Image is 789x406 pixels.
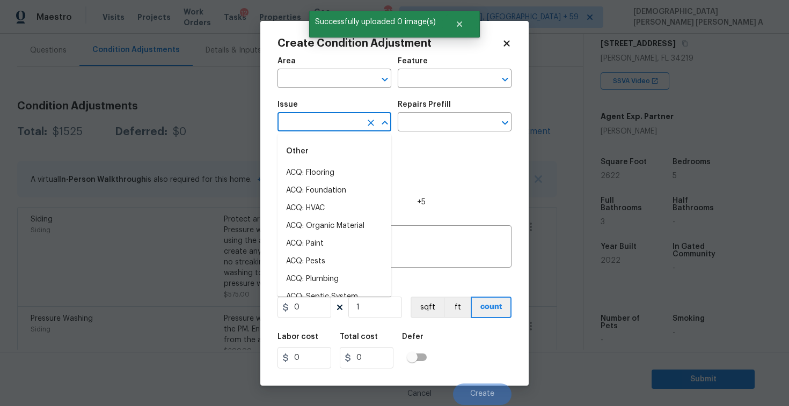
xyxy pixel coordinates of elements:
[277,270,391,288] li: ACQ: Plumbing
[377,72,392,87] button: Open
[407,390,432,398] span: Cancel
[277,38,502,49] h2: Create Condition Adjustment
[277,253,391,270] li: ACQ: Pests
[277,217,391,235] li: ACQ: Organic Material
[277,333,318,341] h5: Labor cost
[309,11,442,33] span: Successfully uploaded 0 image(s)
[340,333,378,341] h5: Total cost
[471,297,512,318] button: count
[444,297,471,318] button: ft
[277,235,391,253] li: ACQ: Paint
[498,72,513,87] button: Open
[277,182,391,200] li: ACQ: Foundation
[442,13,477,35] button: Close
[277,57,296,65] h5: Area
[390,383,449,405] button: Cancel
[363,115,378,130] button: Clear
[453,383,512,405] button: Create
[277,200,391,217] li: ACQ: HVAC
[398,57,428,65] h5: Feature
[470,390,494,398] span: Create
[402,333,423,341] h5: Defer
[377,115,392,130] button: Close
[411,297,444,318] button: sqft
[277,288,391,306] li: ACQ: Septic System
[417,197,426,208] span: +5
[277,101,298,108] h5: Issue
[398,101,451,108] h5: Repairs Prefill
[498,115,513,130] button: Open
[277,164,391,182] li: ACQ: Flooring
[277,138,391,164] div: Other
